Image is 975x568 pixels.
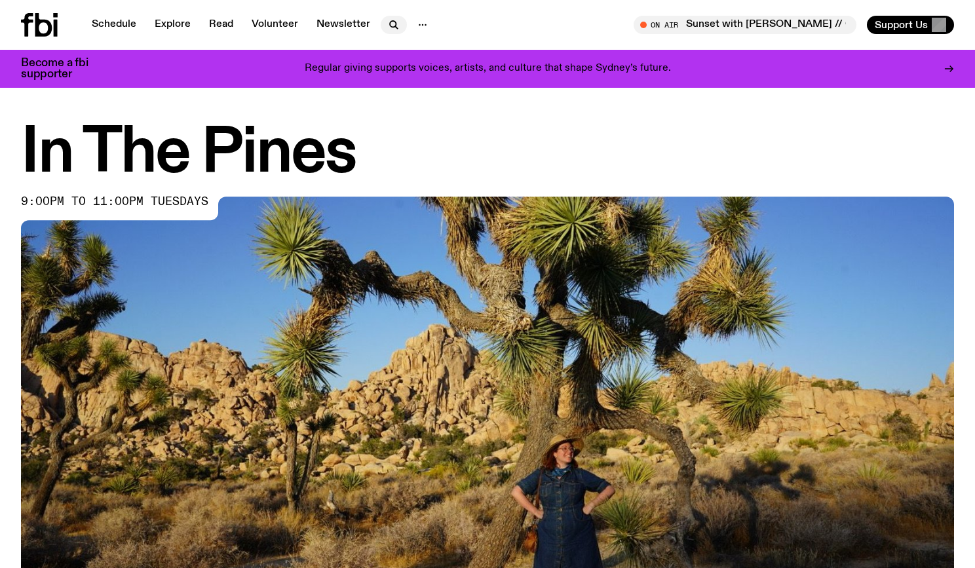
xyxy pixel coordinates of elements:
button: Support Us [867,16,954,34]
button: On AirSunset with [PERSON_NAME] // Guest Mix: [PERSON_NAME] [634,16,856,34]
h1: In The Pines [21,124,954,183]
a: Volunteer [244,16,306,34]
a: Newsletter [309,16,378,34]
a: Explore [147,16,199,34]
a: Schedule [84,16,144,34]
p: Regular giving supports voices, artists, and culture that shape Sydney’s future. [305,63,671,75]
a: Read [201,16,241,34]
span: Support Us [875,19,928,31]
h3: Become a fbi supporter [21,58,105,80]
span: 9:00pm to 11:00pm tuesdays [21,197,208,207]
